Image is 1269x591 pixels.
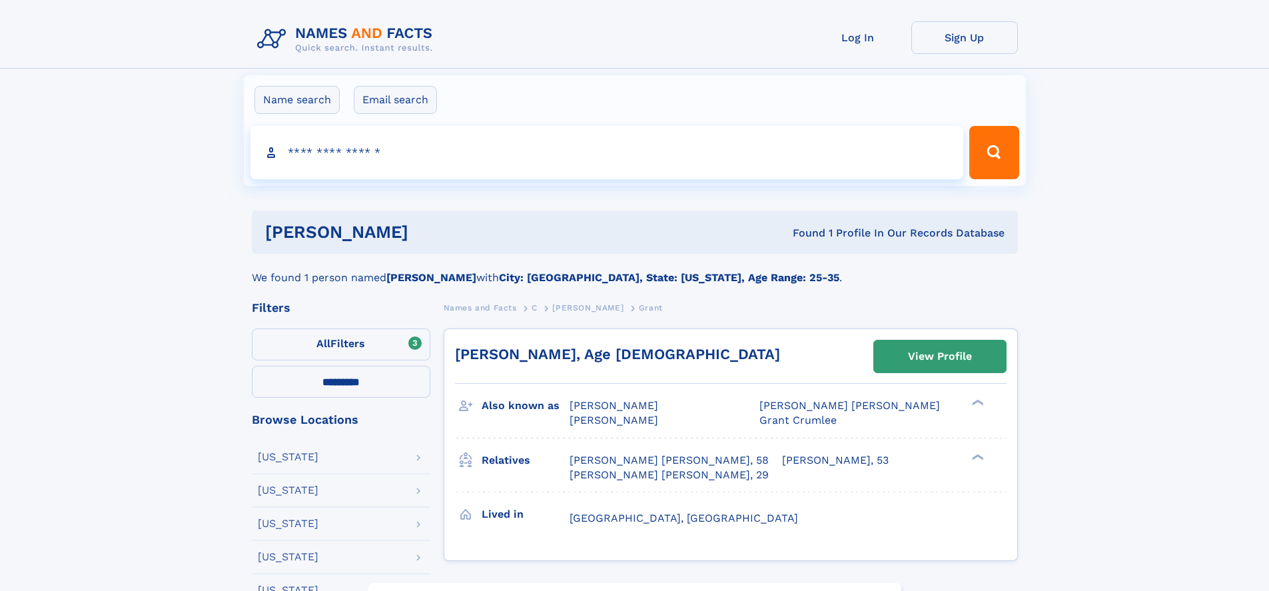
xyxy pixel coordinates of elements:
[258,452,318,462] div: [US_STATE]
[499,271,839,284] b: City: [GEOGRAPHIC_DATA], State: [US_STATE], Age Range: 25-35
[759,414,837,426] span: Grant Crumlee
[759,399,940,412] span: [PERSON_NAME] [PERSON_NAME]
[250,126,964,179] input: search input
[570,453,769,468] a: [PERSON_NAME] [PERSON_NAME], 58
[482,503,570,526] h3: Lived in
[265,224,601,241] h1: [PERSON_NAME]
[570,414,658,426] span: [PERSON_NAME]
[570,468,769,482] a: [PERSON_NAME] [PERSON_NAME], 29
[482,449,570,472] h3: Relatives
[908,341,972,372] div: View Profile
[532,303,538,312] span: C
[874,340,1006,372] a: View Profile
[254,86,340,114] label: Name search
[258,552,318,562] div: [US_STATE]
[969,126,1019,179] button: Search Button
[969,398,985,407] div: ❯
[570,399,658,412] span: [PERSON_NAME]
[252,328,430,360] label: Filters
[252,254,1018,286] div: We found 1 person named with .
[354,86,437,114] label: Email search
[570,512,798,524] span: [GEOGRAPHIC_DATA], [GEOGRAPHIC_DATA]
[252,302,430,314] div: Filters
[444,299,517,316] a: Names and Facts
[316,337,330,350] span: All
[252,21,444,57] img: Logo Names and Facts
[455,346,780,362] a: [PERSON_NAME], Age [DEMOGRAPHIC_DATA]
[552,303,624,312] span: [PERSON_NAME]
[969,452,985,461] div: ❯
[782,453,889,468] a: [PERSON_NAME], 53
[482,394,570,417] h3: Also known as
[639,303,663,312] span: Grant
[258,485,318,496] div: [US_STATE]
[552,299,624,316] a: [PERSON_NAME]
[805,21,911,54] a: Log In
[911,21,1018,54] a: Sign Up
[258,518,318,529] div: [US_STATE]
[532,299,538,316] a: C
[600,226,1005,241] div: Found 1 Profile In Our Records Database
[252,414,430,426] div: Browse Locations
[386,271,476,284] b: [PERSON_NAME]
